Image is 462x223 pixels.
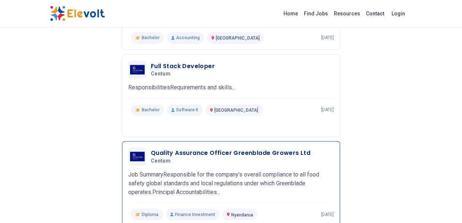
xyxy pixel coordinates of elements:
a: Contact [363,8,387,19]
span: Centum [151,157,171,164]
img: Centum [130,152,145,161]
p: [DATE] [321,211,334,217]
a: CentumQuality Assurance Officer Greenblade Growers LtdCentumJob SummaryResponsible for the compan... [128,147,334,220]
p: [DATE] [321,35,334,41]
span: [GEOGRAPHIC_DATA] [214,108,258,113]
span: Bachelor [142,35,160,41]
p: Software It [167,104,203,116]
a: CentumFull Stack DeveloperCentumResponsibilitiesRequirements and skills... Bachelor Software It [... [128,60,334,116]
span: [GEOGRAPHIC_DATA] [216,36,260,41]
img: Elevolt [50,6,105,21]
span: Nyandarua [231,212,253,217]
a: Find Jobs [301,8,331,19]
h3: Full Stack Developer [151,62,215,71]
h3: Quality Assurance Officer Greenblade Growers Ltd [151,149,310,157]
span: Centum [151,71,171,77]
span: Bachelor [142,107,160,113]
span: Diploma [142,211,159,217]
p: [DATE] [321,107,334,113]
a: Resources [331,8,363,19]
img: Centum [130,65,145,74]
a: Login [387,6,409,21]
p: ResponsibilitiesRequirements and skills... [128,83,334,92]
p: Finance Investment [166,208,219,220]
p: Accounting [167,32,204,44]
p: Job SummaryResponsible for the company’s overall compliance to all food safety global standards a... [128,170,334,196]
a: Home [280,8,301,19]
iframe: Chat Widget [425,188,462,223]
